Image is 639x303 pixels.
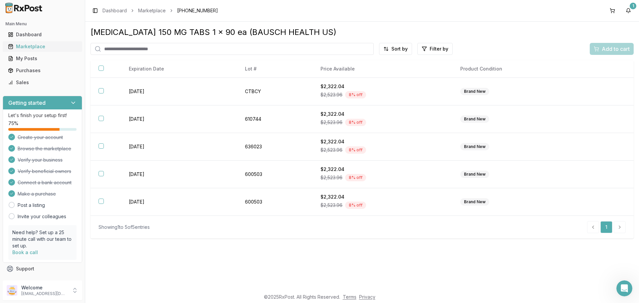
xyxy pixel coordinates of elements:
[12,229,73,249] p: Need help? Set up a 25 minute call with our team to set up.
[12,249,38,255] a: Book a call
[121,133,237,161] td: [DATE]
[237,78,313,105] td: CTBCY
[345,202,366,209] div: 8 % off
[320,147,342,153] span: $2,523.96
[630,3,636,9] div: 1
[3,263,82,275] button: Support
[8,55,77,62] div: My Posts
[3,53,82,64] button: My Posts
[8,31,77,38] div: Dashboard
[600,221,612,233] a: 1
[320,119,342,126] span: $2,523.96
[103,7,218,14] nav: breadcrumb
[345,174,366,181] div: 8 % off
[417,43,453,55] button: Filter by
[345,119,366,126] div: 8 % off
[237,188,313,216] td: 600503
[3,3,45,13] img: RxPost Logo
[460,115,489,123] div: Brand New
[18,168,71,175] span: Verify beneficial owners
[21,291,68,296] p: [EMAIL_ADDRESS][DOMAIN_NAME]
[616,280,632,296] iframe: Intercom live chat
[5,53,80,65] a: My Posts
[460,171,489,178] div: Brand New
[343,294,356,300] a: Terms
[99,224,150,230] div: Showing 1 to 5 of 5 entries
[430,46,448,52] span: Filter by
[138,7,166,14] a: Marketplace
[3,41,82,52] button: Marketplace
[121,188,237,216] td: [DATE]
[8,99,46,107] h3: Getting started
[320,138,444,145] div: $2,322.04
[237,60,313,78] th: Lot #
[460,143,489,150] div: Brand New
[8,67,77,74] div: Purchases
[313,60,452,78] th: Price Available
[320,91,342,98] span: $2,523.96
[460,88,489,95] div: Brand New
[8,112,77,119] p: Let's finish your setup first!
[18,202,45,209] a: Post a listing
[460,198,489,206] div: Brand New
[3,65,82,76] button: Purchases
[320,111,444,117] div: $2,322.04
[18,157,63,163] span: Verify your business
[320,194,444,200] div: $2,322.04
[345,146,366,154] div: 8 % off
[8,43,77,50] div: Marketplace
[121,161,237,188] td: [DATE]
[121,60,237,78] th: Expiration Date
[587,221,626,233] nav: pagination
[5,29,80,41] a: Dashboard
[359,294,375,300] a: Privacy
[103,7,127,14] a: Dashboard
[452,60,584,78] th: Product Condition
[3,77,82,88] button: Sales
[121,78,237,105] td: [DATE]
[91,27,634,38] div: [MEDICAL_DATA] 150 MG TABS 1 x 90 ea (BAUSCH HEALTH US)
[18,134,63,141] span: Create your account
[5,21,80,27] h2: Main Menu
[121,105,237,133] td: [DATE]
[7,285,17,296] img: User avatar
[8,120,18,127] span: 75 %
[3,29,82,40] button: Dashboard
[320,166,444,173] div: $2,322.04
[18,191,56,197] span: Make a purchase
[379,43,412,55] button: Sort by
[8,79,77,86] div: Sales
[3,275,82,287] button: Feedback
[623,5,634,16] button: 1
[177,7,218,14] span: [PHONE_NUMBER]
[18,145,71,152] span: Browse the marketplace
[320,202,342,209] span: $2,523.96
[320,174,342,181] span: $2,523.96
[345,91,366,98] div: 8 % off
[16,277,39,284] span: Feedback
[237,161,313,188] td: 600503
[5,41,80,53] a: Marketplace
[237,133,313,161] td: 636023
[21,284,68,291] p: Welcome
[237,105,313,133] td: 610744
[18,179,72,186] span: Connect a bank account
[320,83,444,90] div: $2,322.04
[18,213,66,220] a: Invite your colleagues
[5,65,80,76] a: Purchases
[391,46,408,52] span: Sort by
[5,76,80,88] a: Sales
